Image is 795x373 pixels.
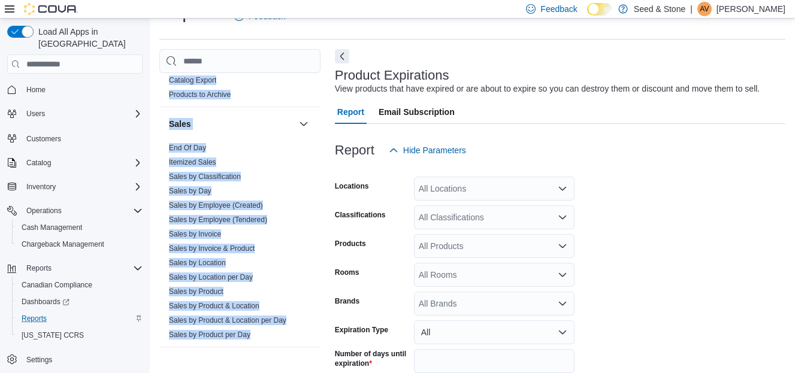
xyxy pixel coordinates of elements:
span: Settings [22,352,143,367]
span: Sales by Location [169,258,226,268]
h3: Sales [169,118,191,130]
button: Users [2,105,147,122]
a: Sales by Classification [169,172,241,181]
span: Cash Management [22,223,82,232]
a: Sales by Product & Location per Day [169,316,286,325]
span: AV [700,2,709,16]
button: Sales [297,117,311,131]
button: Open list of options [558,213,567,222]
span: Sales by Day [169,186,211,196]
button: Open list of options [558,299,567,308]
span: Settings [26,355,52,365]
div: Products [159,73,321,107]
label: Expiration Type [335,325,388,335]
span: Operations [26,206,62,216]
div: View products that have expired or are about to expire so you can destroy them or discount and mo... [335,83,760,95]
button: Next [335,49,349,63]
a: Catalog Export [169,76,216,84]
button: Operations [2,202,147,219]
p: Seed & Stone [634,2,685,16]
span: Sales by Employee (Tendered) [169,215,267,225]
span: Inventory [22,180,143,194]
a: Reports [17,311,52,326]
span: Email Subscription [379,100,455,124]
input: Dark Mode [587,3,612,16]
span: Hide Parameters [403,144,466,156]
button: Reports [12,310,147,327]
span: Users [22,107,143,121]
span: Load All Apps in [GEOGRAPHIC_DATA] [34,26,143,50]
a: Chargeback Management [17,237,109,251]
span: Sales by Product [169,287,223,296]
a: Dashboards [17,295,74,309]
span: Cash Management [17,220,143,235]
span: Inventory [26,182,56,192]
span: Catalog [22,156,143,170]
button: Canadian Compliance [12,277,147,293]
label: Brands [335,296,359,306]
button: Users [22,107,50,121]
a: Sales by Product [169,287,223,296]
button: Operations [22,204,66,218]
a: Itemized Sales [169,158,216,166]
div: Sales [159,141,321,347]
button: Inventory [2,178,147,195]
span: Report [337,100,364,124]
span: Sales by Product per Day [169,330,250,339]
a: Settings [22,353,57,367]
a: Sales by Location [169,259,226,267]
label: Rooms [335,268,359,277]
a: Sales by Product & Location [169,302,259,310]
span: Canadian Compliance [17,278,143,292]
button: Chargeback Management [12,236,147,253]
p: [PERSON_NAME] [717,2,785,16]
a: Cash Management [17,220,87,235]
button: Open list of options [558,270,567,280]
span: Customers [26,134,61,144]
label: Products [335,239,366,248]
h3: Product Expirations [335,68,449,83]
p: | [690,2,693,16]
a: Sales by Product per Day [169,330,250,339]
button: Open list of options [558,184,567,193]
a: Sales by Location per Day [169,273,253,281]
span: Reports [22,314,47,323]
button: Home [2,81,147,98]
a: Sales by Employee (Created) [169,201,263,210]
button: Customers [2,129,147,147]
span: Catalog [26,158,51,168]
span: Customers [22,131,143,145]
label: Number of days until expiration [335,349,409,368]
a: [US_STATE] CCRS [17,328,89,342]
a: Sales by Day [169,187,211,195]
button: Catalog [2,154,147,171]
span: Dashboards [17,295,143,309]
button: Hide Parameters [384,138,471,162]
span: Home [26,85,46,95]
button: Sales [169,118,294,130]
button: Cash Management [12,219,147,236]
a: Home [22,83,50,97]
button: Settings [2,351,147,368]
button: Open list of options [558,241,567,251]
a: End Of Day [169,144,206,152]
span: Reports [22,261,143,275]
img: Cova [24,3,78,15]
a: Sales by Invoice [169,230,221,238]
a: Sales by Invoice & Product [169,244,255,253]
button: Catalog [22,156,56,170]
span: Feedback [540,3,577,15]
a: Sales by Employee (Tendered) [169,216,267,224]
span: Sales by Invoice & Product [169,244,255,253]
a: Dashboards [12,293,147,310]
div: Angela Van Groen [697,2,712,16]
button: Reports [2,260,147,277]
button: All [414,320,575,344]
